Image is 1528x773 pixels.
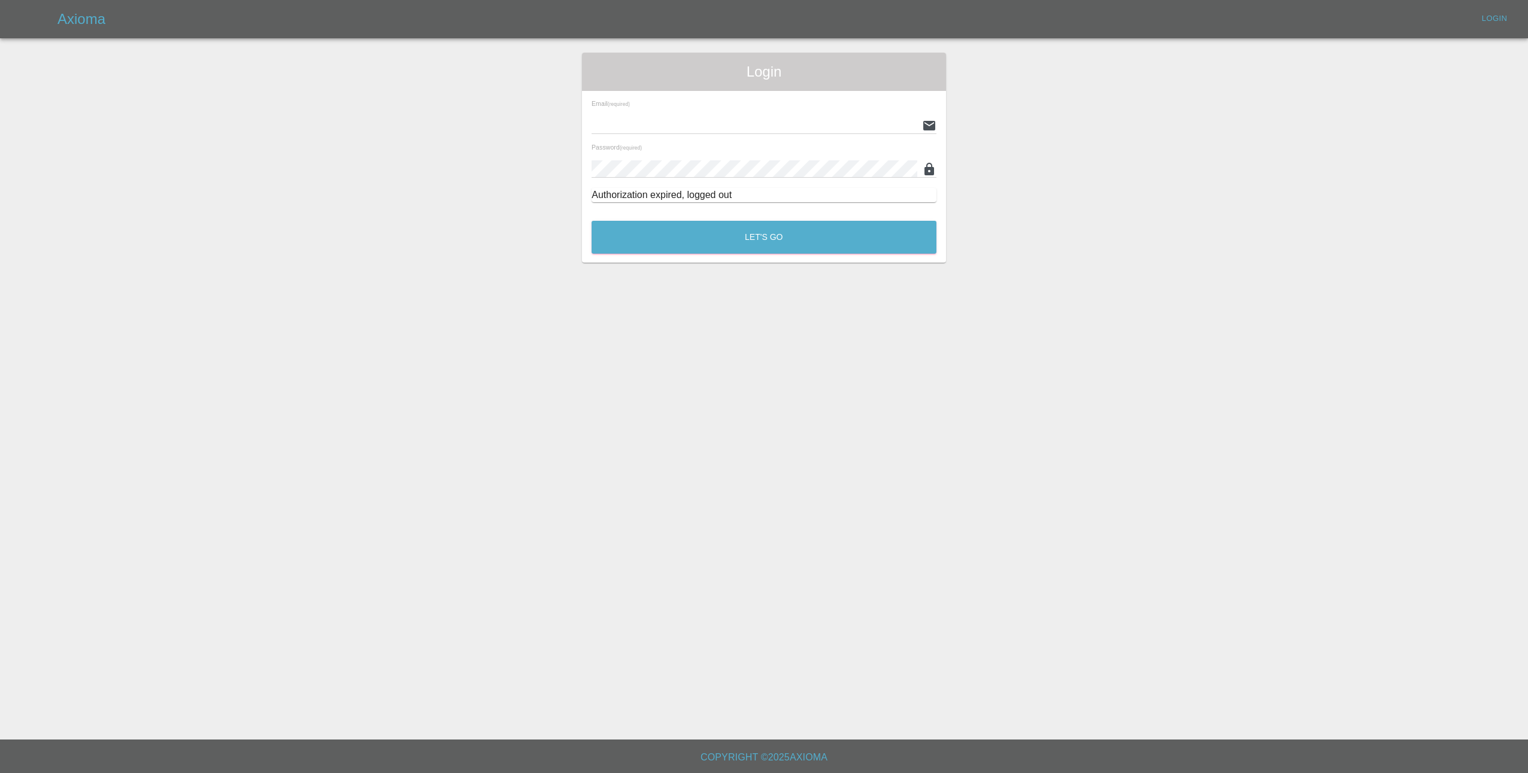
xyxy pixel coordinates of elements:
[592,100,630,107] span: Email
[620,145,642,151] small: (required)
[592,62,936,81] span: Login
[592,144,642,151] span: Password
[608,102,630,107] small: (required)
[1475,10,1514,28] a: Login
[10,749,1518,766] h6: Copyright © 2025 Axioma
[592,221,936,254] button: Let's Go
[57,10,105,29] h5: Axioma
[592,188,936,202] div: Authorization expired, logged out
